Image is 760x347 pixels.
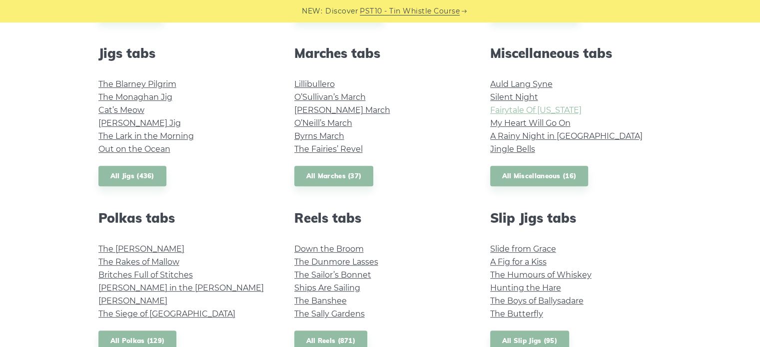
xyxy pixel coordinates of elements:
[294,144,363,154] a: The Fairies’ Revel
[98,166,166,186] a: All Jigs (436)
[98,270,193,280] a: Britches Full of Stitches
[98,210,270,226] h2: Polkas tabs
[294,166,374,186] a: All Marches (37)
[490,257,547,267] a: A Fig for a Kiss
[490,79,553,89] a: Auld Lang Syne
[294,118,352,128] a: O’Neill’s March
[294,79,335,89] a: Lillibullero
[294,296,347,306] a: The Banshee
[325,5,358,17] span: Discover
[98,92,172,102] a: The Monaghan Jig
[294,131,344,141] a: Byrns March
[490,45,662,61] h2: Miscellaneous tabs
[98,131,194,141] a: The Lark in the Morning
[294,270,371,280] a: The Sailor’s Bonnet
[490,283,561,293] a: Hunting the Hare
[294,257,378,267] a: The Dunmore Lasses
[490,131,643,141] a: A Rainy Night in [GEOGRAPHIC_DATA]
[98,309,235,319] a: The Siege of [GEOGRAPHIC_DATA]
[360,5,460,17] a: PST10 - Tin Whistle Course
[490,144,535,154] a: Jingle Bells
[490,309,543,319] a: The Butterfly
[490,270,592,280] a: The Humours of Whiskey
[294,92,366,102] a: O’Sullivan’s March
[98,296,167,306] a: [PERSON_NAME]
[490,118,571,128] a: My Heart Will Go On
[302,5,322,17] span: NEW:
[490,105,582,115] a: Fairytale Of [US_STATE]
[294,283,360,293] a: Ships Are Sailing
[98,244,184,254] a: The [PERSON_NAME]
[294,105,390,115] a: [PERSON_NAME] March
[294,45,466,61] h2: Marches tabs
[490,244,556,254] a: Slide from Grace
[490,92,538,102] a: Silent Night
[98,79,176,89] a: The Blarney Pilgrim
[98,257,179,267] a: The Rakes of Mallow
[98,45,270,61] h2: Jigs tabs
[294,210,466,226] h2: Reels tabs
[98,144,170,154] a: Out on the Ocean
[294,309,365,319] a: The Sally Gardens
[294,244,364,254] a: Down the Broom
[98,118,181,128] a: [PERSON_NAME] Jig
[98,283,264,293] a: [PERSON_NAME] in the [PERSON_NAME]
[98,105,144,115] a: Cat’s Meow
[490,166,589,186] a: All Miscellaneous (16)
[490,210,662,226] h2: Slip Jigs tabs
[490,296,584,306] a: The Boys of Ballysadare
